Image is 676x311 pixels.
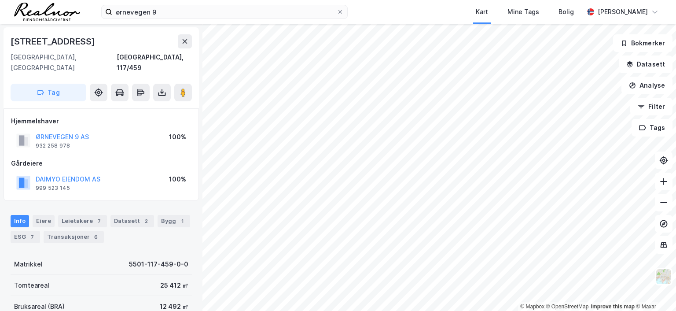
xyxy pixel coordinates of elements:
div: Kontrollprogram for chat [632,269,676,311]
iframe: Chat Widget [632,269,676,311]
input: Søk på adresse, matrikkel, gårdeiere, leietakere eller personer [112,5,337,19]
div: 100% [169,174,186,185]
div: 100% [169,132,186,142]
a: Mapbox [520,304,544,310]
button: Tag [11,84,86,101]
div: ESG [11,231,40,243]
div: [PERSON_NAME] [598,7,648,17]
div: Tomteareal [14,280,49,291]
div: 7 [95,217,103,226]
div: 6 [92,233,100,241]
div: Gårdeiere [11,158,191,169]
div: Kart [476,7,488,17]
div: Datasett [110,215,154,227]
div: 999 523 145 [36,185,70,192]
button: Filter [630,98,672,115]
div: Bolig [558,7,574,17]
div: 1 [178,217,187,226]
button: Tags [632,119,672,137]
div: Eiere [33,215,55,227]
a: OpenStreetMap [546,304,589,310]
div: 932 258 978 [36,142,70,149]
div: 5501-117-459-0-0 [129,259,188,270]
div: 2 [142,217,151,226]
img: realnor-logo.934646d98de889bb5806.png [14,3,80,21]
div: [GEOGRAPHIC_DATA], 117/459 [117,52,192,73]
div: Mine Tags [507,7,539,17]
button: Datasett [619,56,672,73]
div: Matrikkel [14,259,43,270]
img: Z [655,268,672,285]
div: Bygg [158,215,190,227]
div: Hjemmelshaver [11,116,191,126]
button: Analyse [621,77,672,94]
button: Bokmerker [613,34,672,52]
div: Leietakere [58,215,107,227]
a: Improve this map [591,304,635,310]
div: [GEOGRAPHIC_DATA], [GEOGRAPHIC_DATA] [11,52,117,73]
div: [STREET_ADDRESS] [11,34,97,48]
div: Transaksjoner [44,231,104,243]
div: 25 412 ㎡ [160,280,188,291]
div: Info [11,215,29,227]
div: 7 [28,233,37,241]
